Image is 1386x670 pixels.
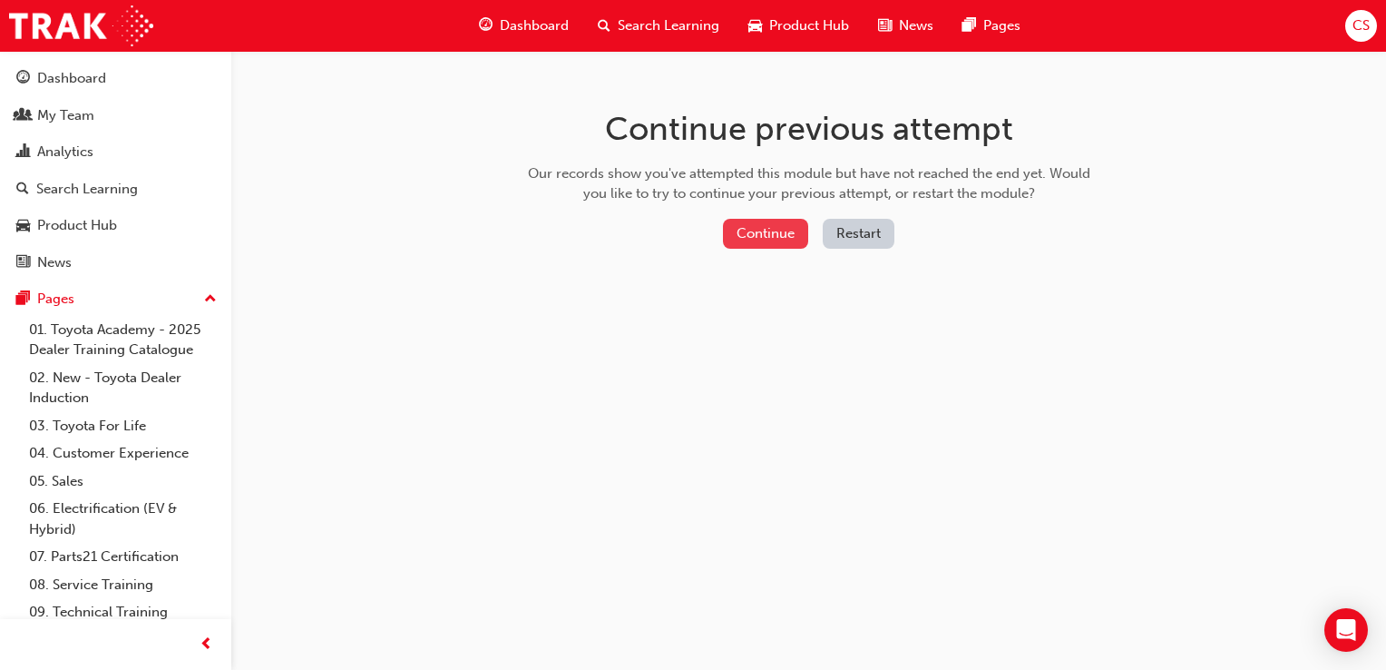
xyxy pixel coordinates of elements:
a: 08. Service Training [22,571,224,599]
span: search-icon [16,182,29,198]
button: CS [1345,10,1377,42]
a: Dashboard [7,62,224,95]
span: Search Learning [618,15,719,36]
span: News [899,15,933,36]
span: people-icon [16,108,30,124]
span: up-icon [204,288,217,311]
h1: Continue previous attempt [522,109,1097,149]
a: Search Learning [7,172,224,206]
button: Pages [7,282,224,316]
div: Our records show you've attempted this module but have not reached the end yet. Would you like to... [522,163,1097,204]
div: Analytics [37,142,93,163]
a: guage-iconDashboard [464,7,583,44]
div: Dashboard [37,68,106,89]
a: 09. Technical Training [22,598,224,626]
span: guage-icon [479,15,493,37]
span: chart-icon [16,144,30,161]
div: Search Learning [36,179,138,200]
span: Dashboard [500,15,569,36]
div: Open Intercom Messenger [1324,608,1368,652]
a: car-iconProduct Hub [734,7,864,44]
a: 03. Toyota For Life [22,412,224,440]
span: news-icon [878,15,892,37]
a: 06. Electrification (EV & Hybrid) [22,495,224,543]
a: Product Hub [7,209,224,242]
a: 01. Toyota Academy - 2025 Dealer Training Catalogue [22,316,224,364]
a: search-iconSearch Learning [583,7,734,44]
a: 04. Customer Experience [22,439,224,468]
div: Product Hub [37,215,117,236]
button: Continue [723,219,808,249]
a: 07. Parts21 Certification [22,543,224,571]
span: pages-icon [16,291,30,308]
span: pages-icon [962,15,976,37]
span: car-icon [748,15,762,37]
span: CS [1352,15,1370,36]
img: Trak [9,5,153,46]
a: 05. Sales [22,468,224,496]
div: News [37,252,72,273]
a: News [7,246,224,280]
span: search-icon [598,15,610,37]
a: news-iconNews [864,7,948,44]
a: 02. New - Toyota Dealer Induction [22,364,224,412]
a: My Team [7,99,224,133]
a: Analytics [7,135,224,169]
button: Restart [823,219,894,249]
span: guage-icon [16,71,30,87]
span: Product Hub [769,15,849,36]
span: news-icon [16,255,30,271]
span: Pages [983,15,1020,36]
div: My Team [37,105,94,126]
span: car-icon [16,218,30,234]
div: Pages [37,289,74,310]
a: pages-iconPages [948,7,1035,44]
button: DashboardMy TeamAnalyticsSearch LearningProduct HubNews [7,58,224,282]
span: prev-icon [200,634,213,656]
